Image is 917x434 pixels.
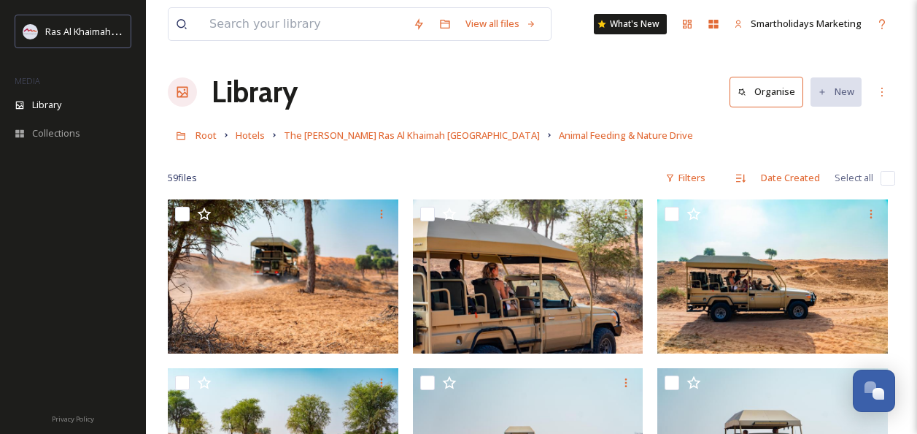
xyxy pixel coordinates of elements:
[202,8,406,40] input: Search your library
[730,77,803,107] button: Organise
[853,370,895,412] button: Open Chat
[168,171,197,185] span: 59 file s
[594,14,667,34] a: What's New
[458,9,543,38] a: View all files
[168,199,398,354] img: Ritz Carlton Ras Al Khaimah Al Wadi -BD Desert Shoot.jpg
[727,9,869,38] a: Smartholidays Marketing
[810,77,862,106] button: New
[413,199,643,354] img: Ritz Carlton Ras Al Khaimah Al Wadi -BD Desert Shoot.jpg
[196,126,217,144] a: Root
[236,126,265,144] a: Hotels
[236,129,265,142] span: Hotels
[52,414,94,424] span: Privacy Policy
[658,164,713,192] div: Filters
[559,126,693,144] a: Animal Feeding & Nature Drive
[15,75,40,86] span: MEDIA
[751,17,862,30] span: Smartholidays Marketing
[52,409,94,427] a: Privacy Policy
[196,129,217,142] span: Root
[835,171,873,185] span: Select all
[23,24,38,39] img: Logo_RAKTDA_RGB-01.png
[32,98,61,112] span: Library
[32,126,80,140] span: Collections
[284,129,540,142] span: The [PERSON_NAME] Ras Al Khaimah [GEOGRAPHIC_DATA]
[284,126,540,144] a: The [PERSON_NAME] Ras Al Khaimah [GEOGRAPHIC_DATA]
[212,70,298,114] a: Library
[657,199,888,354] img: Ritz Carlton Ras Al Khaimah Al Wadi -BD Desert Shoot.jpg
[730,77,810,107] a: Organise
[754,164,827,192] div: Date Created
[559,129,693,142] span: Animal Feeding & Nature Drive
[45,24,252,38] span: Ras Al Khaimah Tourism Development Authority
